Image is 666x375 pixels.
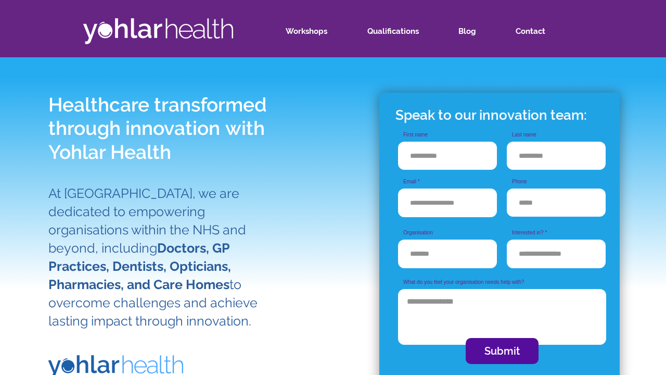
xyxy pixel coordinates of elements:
span: Yohlar Health [48,141,171,164]
label: Phone [507,179,606,184]
label: Interested in? [507,230,606,235]
span: Speak to our innovation team: [395,107,587,123]
p: Contact [510,19,550,44]
p: Workshops [280,19,332,44]
p: Blog [453,19,481,44]
span: Doctors, GP Practices, Dentists, Opticians, Pharmacies, and Care Homes [48,240,231,292]
nav: Site [278,19,577,44]
button: Submit [466,338,539,364]
a: Workshops [278,19,360,44]
a: Qualifications [360,19,451,44]
span: Submit [484,344,520,358]
label: Last name [507,132,606,137]
p: Qualifications [362,19,424,44]
a: Blog [451,19,508,44]
span: Healthcare transformed through innovation [48,93,267,140]
label: Email [398,179,497,184]
label: First name [398,132,497,137]
img: Asset 2.png [83,18,233,44]
a: Contact [508,19,577,44]
label: Organisation [398,230,497,235]
span: At [GEOGRAPHIC_DATA], we are dedicated to empowering organisations within the NHS and beyond, inc... [48,185,258,329]
span: with [225,117,265,140]
label: What do you feel your organisation needs help with? [398,280,606,285]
